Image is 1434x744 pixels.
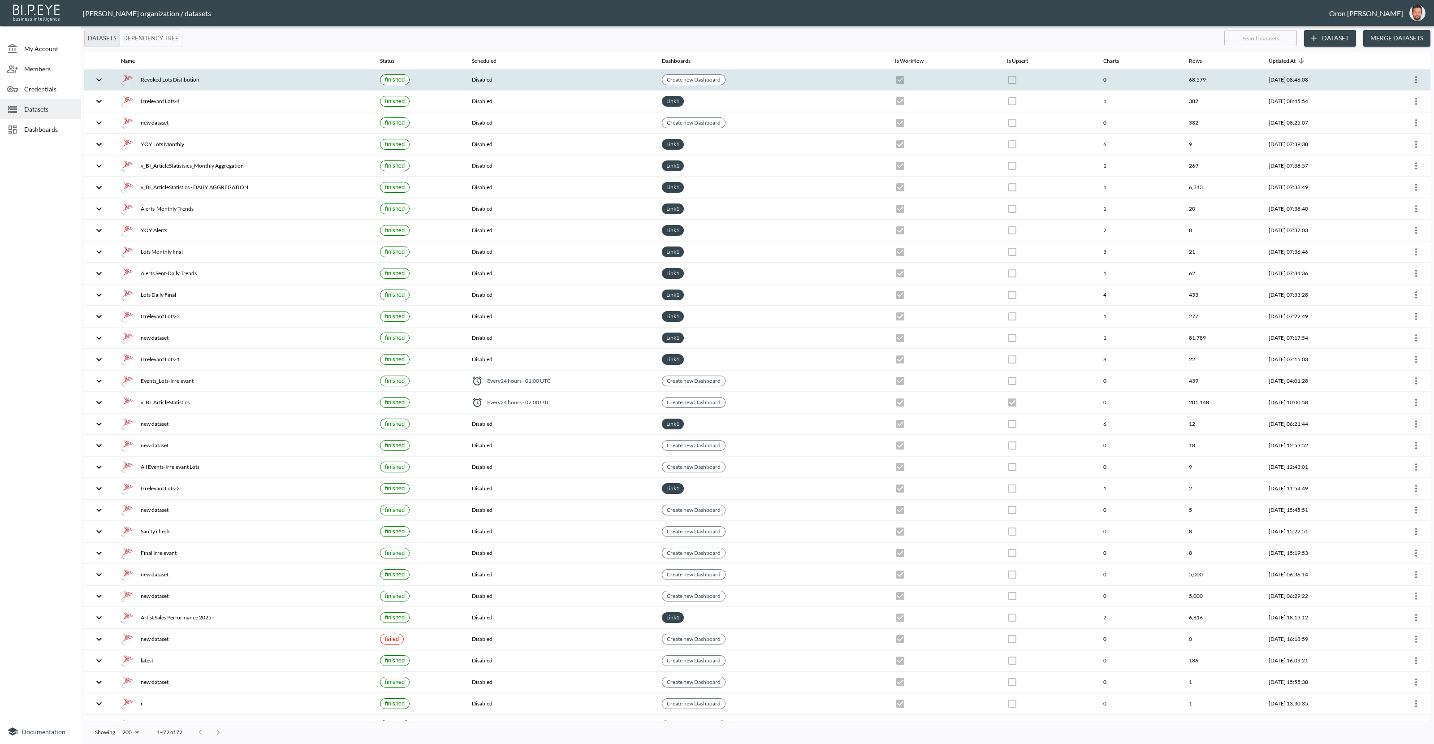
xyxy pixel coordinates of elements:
a: Link1 [665,268,681,278]
img: mssql icon [121,611,134,624]
button: more [1409,223,1423,238]
div: Is Workflow [895,56,924,66]
button: expand row [91,524,107,539]
th: {"type":{"isMobxInjector":true,"displayName":"inject-with-userStore-stripeStore-datasetsStore(Obj... [1372,177,1430,198]
div: Link1 [662,290,684,300]
button: expand row [91,266,107,281]
img: mssql icon [121,482,134,495]
th: {"type":{},"key":null,"ref":null,"props":{"disabled":true,"checked":false,"color":"primary","styl... [1000,134,1096,155]
th: {"type":{},"key":null,"ref":null,"props":{"size":"small","label":{"type":{},"key":null,"ref":null... [373,156,465,177]
a: Create new Dashboard [665,526,722,536]
button: expand row [91,158,107,173]
button: more [1409,653,1423,668]
th: {"type":{},"key":null,"ref":null,"props":{"disabled":true,"checked":false,"color":"primary","styl... [1000,242,1096,263]
button: more [1409,675,1423,689]
th: Disabled [465,220,655,241]
th: 2025-09-01, 08:46:08 [1261,69,1372,91]
div: 200 [119,727,143,738]
div: Rows [1189,56,1202,66]
div: Link1 [662,354,684,365]
button: more [1409,202,1423,216]
button: more [1409,288,1423,302]
img: mssql icon [121,138,134,151]
th: 1 [1096,177,1182,198]
a: Link1 [665,160,681,171]
button: expand row [91,395,107,410]
a: Create new Dashboard [665,440,722,450]
th: {"type":"div","key":null,"ref":null,"props":{"style":{"display":"flex","gap":16,"alignItems":"cen... [114,220,373,241]
a: Link1 [665,483,681,493]
button: expand row [91,416,107,432]
img: f7df4f0b1e237398fe25aedd0497c453 [1409,5,1425,21]
th: {"type":{},"key":null,"ref":null,"props":{"disabled":true,"checked":true,"color":"primary","style... [888,69,1000,91]
button: expand row [91,438,107,453]
th: {"type":{},"key":null,"ref":null,"props":{"disabled":true,"checked":false,"color":"primary","styl... [1000,177,1096,198]
div: Link1 [662,268,684,279]
button: more [1409,503,1423,517]
th: {"type":"div","key":null,"ref":null,"props":{"style":{"display":"flex","gap":16,"alignItems":"cen... [114,112,373,134]
th: {"type":"div","key":null,"ref":null,"props":{"style":{"display":"flex","flexWrap":"wrap","gap":6}... [655,134,888,155]
div: Platform [84,30,182,47]
img: mssql icon [121,697,134,710]
th: {"type":{},"key":null,"ref":null,"props":{"size":"small","label":{"type":{},"key":null,"ref":null... [373,199,465,220]
a: Link1 [665,247,681,257]
th: {"type":{},"key":null,"ref":null,"props":{"size":"small","label":{"type":{},"key":null,"ref":null... [373,177,465,198]
th: {"type":{},"key":null,"ref":null,"props":{"size":"small","label":{"type":{},"key":null,"ref":null... [373,91,465,112]
a: Create new Dashboard [665,397,722,407]
th: 2 [1096,220,1182,241]
div: Create new Dashboard [662,634,726,645]
button: Merge Datasets [1363,30,1430,47]
a: Create new Dashboard [665,634,722,644]
th: {"type":{},"key":null,"ref":null,"props":{"size":"small","label":{"type":{},"key":null,"ref":null... [373,69,465,91]
div: Scheduled [472,56,497,66]
th: {"type":{},"key":null,"ref":null,"props":{"size":"small","label":{"type":{},"key":null,"ref":null... [373,134,465,155]
th: {"type":"div","key":null,"ref":null,"props":{"style":{"display":"flex","gap":16,"alignItems":"cen... [114,69,373,91]
a: Create new Dashboard [665,698,722,709]
a: Link1 [665,354,681,364]
button: expand row [91,588,107,604]
span: Dashboards [24,125,73,134]
th: {"type":{},"key":null,"ref":null,"props":{"disabled":true,"checked":false,"color":"primary","styl... [1000,220,1096,241]
div: Link1 [662,203,684,214]
th: {"type":{},"key":null,"ref":null,"props":{"disabled":true,"checked":false,"color":"primary","styl... [1000,69,1096,91]
img: mssql icon [121,418,134,430]
th: {"type":{},"key":null,"ref":null,"props":{"disabled":true,"checked":false,"color":"primary","styl... [1000,91,1096,112]
th: {"type":"div","key":null,"ref":null,"props":{"style":{"display":"flex","gap":16,"alignItems":"cen... [114,177,373,198]
th: 3 [1096,242,1182,263]
th: {"type":"div","key":null,"ref":null,"props":{"style":{"display":"flex","gap":16,"alignItems":"cen... [114,199,373,220]
a: Create new Dashboard [665,677,722,687]
a: Link1 [665,225,681,235]
img: mssql icon [121,590,134,602]
button: expand row [91,223,107,238]
th: Disabled [465,134,655,155]
div: Create new Dashboard [662,655,726,666]
div: Create new Dashboard [662,698,726,709]
span: Datasets [24,104,73,114]
div: Create new Dashboard [662,117,726,128]
button: expand row [91,137,107,152]
div: Dashboards [662,56,691,66]
button: more [1409,696,1423,711]
th: {"type":{},"key":null,"ref":null,"props":{"size":"small","clickable":true,"style":{"background":"... [655,69,888,91]
th: Disabled [465,112,655,134]
button: Datasets [84,30,120,47]
img: mssql icon [121,289,134,301]
button: expand row [91,352,107,367]
th: 2025-09-01, 07:37:03 [1261,220,1372,241]
th: 9 [1182,134,1261,155]
button: more [1409,610,1423,625]
div: Status [380,56,394,66]
div: Updated At [1269,56,1296,66]
a: Link1 [665,139,681,149]
a: Create new Dashboard [665,655,722,666]
button: more [1409,395,1423,410]
button: more [1409,417,1423,431]
button: more [1409,374,1423,388]
span: finished [385,76,405,83]
a: Documentation [7,726,73,737]
th: {"type":"div","key":null,"ref":null,"props":{"style":{"display":"flex","flexWrap":"wrap","gap":6}... [655,156,888,177]
img: mssql icon [121,719,134,731]
button: more [1409,94,1423,108]
button: more [1409,352,1423,367]
th: 0 [1096,112,1182,134]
